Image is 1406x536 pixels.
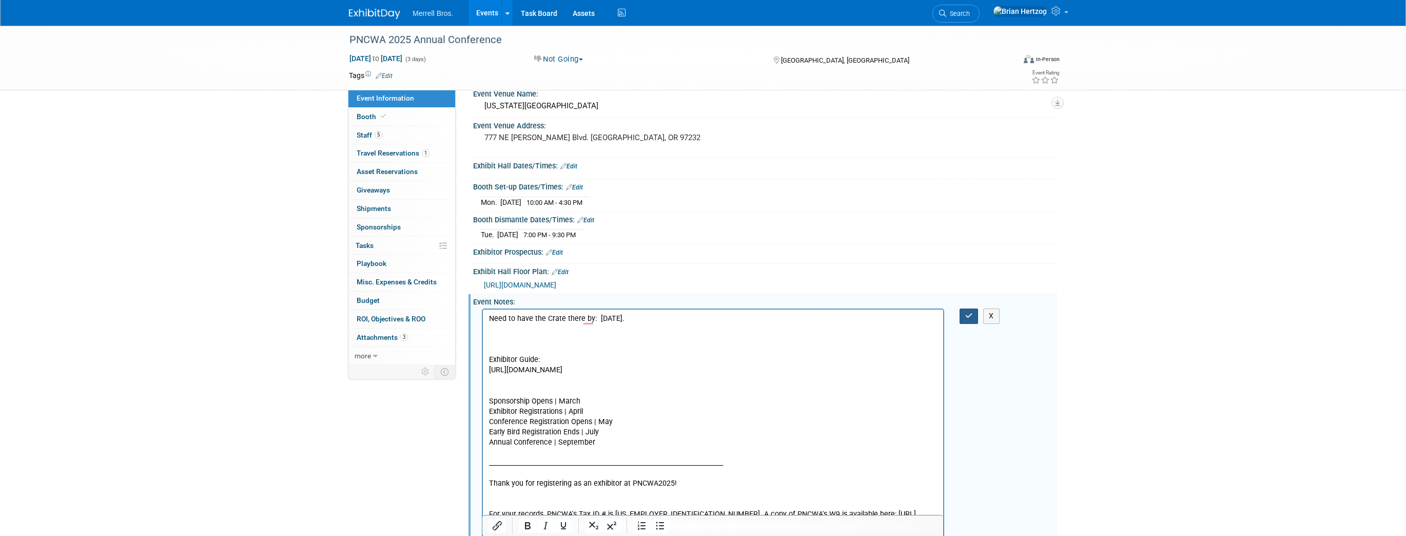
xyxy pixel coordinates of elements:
span: Playbook [357,259,386,267]
div: PNCWA 2025 Annual Conference [346,31,999,49]
span: Budget [357,296,380,304]
button: Numbered list [633,519,651,533]
b: What is included in a booth? [27,458,121,467]
button: Insert/edit link [489,519,506,533]
a: Attachments3 [348,329,455,347]
b: Is a conference attendee list provided? [27,500,156,508]
div: Event Notes: [473,294,1057,307]
p: Exhibitor Guide: [URL][DOMAIN_NAME] Sponsorship Opens | March Exhibitor Registrations | April Con... [6,45,455,457]
li: Standard booths are $1350 and Premium booths are $1500. [27,489,455,499]
pre: 777 NE [PERSON_NAME] Blvd. [GEOGRAPHIC_DATA], OR 97232 [484,133,705,142]
a: Misc. Expenses & Credits [348,273,455,291]
td: Toggle Event Tabs [435,365,456,378]
b: [DATE] [6,355,28,364]
div: Event Venue Address: [473,118,1057,131]
span: [DATE] [DATE] [349,54,403,63]
span: 10:00 AM - 4:30 PM [526,199,582,206]
img: ExhibitDay [349,9,400,19]
td: Tags [349,70,393,81]
div: Event Format [954,53,1060,69]
span: Search [946,10,970,17]
img: Format-Inperson.png [1024,55,1034,63]
span: to [371,54,381,63]
a: Edit [552,269,569,276]
div: Event Rating [1031,70,1059,75]
li: Each booth is 10'x10' and includes one 6' table, two chairs, and a wastebasket. The [US_STATE][GE... [27,457,455,488]
p: Need to have the Crate there by: [DATE]. [6,4,455,14]
span: (3 days) [404,56,426,63]
a: ROI, Objectives & ROO [348,310,455,328]
span: Misc. Expenses & Credits [357,278,437,286]
button: X [983,309,1000,323]
a: Budget [348,292,455,310]
a: Edit [577,217,594,224]
span: Giveaways [357,186,390,194]
a: more [348,347,455,365]
b: [DATE] [6,324,28,333]
div: Exhibitor Prospectus: [473,244,1057,258]
span: Asset Reservations [357,167,418,176]
div: Event Venue Name: [473,86,1057,99]
a: Tasks [348,237,455,255]
b: registered and paid [27,510,448,529]
a: Travel Reservations1 [348,144,455,162]
a: Event Information [348,89,455,107]
img: Brian Hertzog [993,6,1047,17]
a: [URL][DOMAIN_NAME] [484,281,556,289]
span: 7:00 PM - 9:30 PM [523,231,576,239]
a: Asset Reservations [348,163,455,181]
button: Not Going [531,54,587,65]
td: [DATE] [500,197,521,207]
button: Underline [555,519,572,533]
span: Sponsorships [357,223,401,231]
span: Attachments [357,333,408,341]
td: Personalize Event Tab Strip [417,365,435,378]
i: Booth reservation complete [381,113,386,119]
span: Shipments [357,204,391,213]
div: [US_STATE][GEOGRAPHIC_DATA] [481,98,1049,114]
li: Yes, conference attendee lists will be provided at the close of early bird registration and two w... [27,499,455,530]
div: Booth Dismantle Dates/Times: [473,212,1057,225]
a: Sponsorships [348,218,455,236]
span: Merrell Bros. [413,9,453,17]
a: Giveaways [348,181,455,199]
a: Search [932,5,980,23]
b: What is the cost of a booth? [27,489,120,498]
span: Tasks [356,241,374,250]
div: Booth Set-up Dates/Times: [473,179,1057,193]
td: Tue. [481,229,497,240]
a: Shipments [348,200,455,218]
a: Edit [546,249,563,256]
button: Subscript [585,519,602,533]
button: Superscript [603,519,620,533]
span: Travel Reservations [357,149,429,157]
span: [GEOGRAPHIC_DATA], [GEOGRAPHIC_DATA] [781,56,909,64]
span: ROI, Objectives & ROO [357,315,425,323]
span: more [355,352,371,360]
span: Event Information [357,94,414,102]
a: Playbook [348,255,455,273]
span: Staff [357,131,382,139]
button: Italic [537,519,554,533]
a: Booth [348,108,455,126]
div: In-Person [1036,55,1060,63]
span: 1 [422,149,429,157]
span: 5 [375,131,382,139]
span: Booth [357,112,388,121]
a: Edit [560,163,577,170]
a: Edit [376,72,393,80]
div: Exhibit Hall Floor Plan: [473,264,1057,277]
span: 3 [400,333,408,341]
a: Edit [566,184,583,191]
td: Mon. [481,197,500,207]
a: Staff5 [348,126,455,144]
button: Bullet list [651,519,669,533]
td: [DATE] [497,229,518,240]
div: Exhibit Hall Dates/Times: [473,158,1057,171]
button: Bold [519,519,536,533]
